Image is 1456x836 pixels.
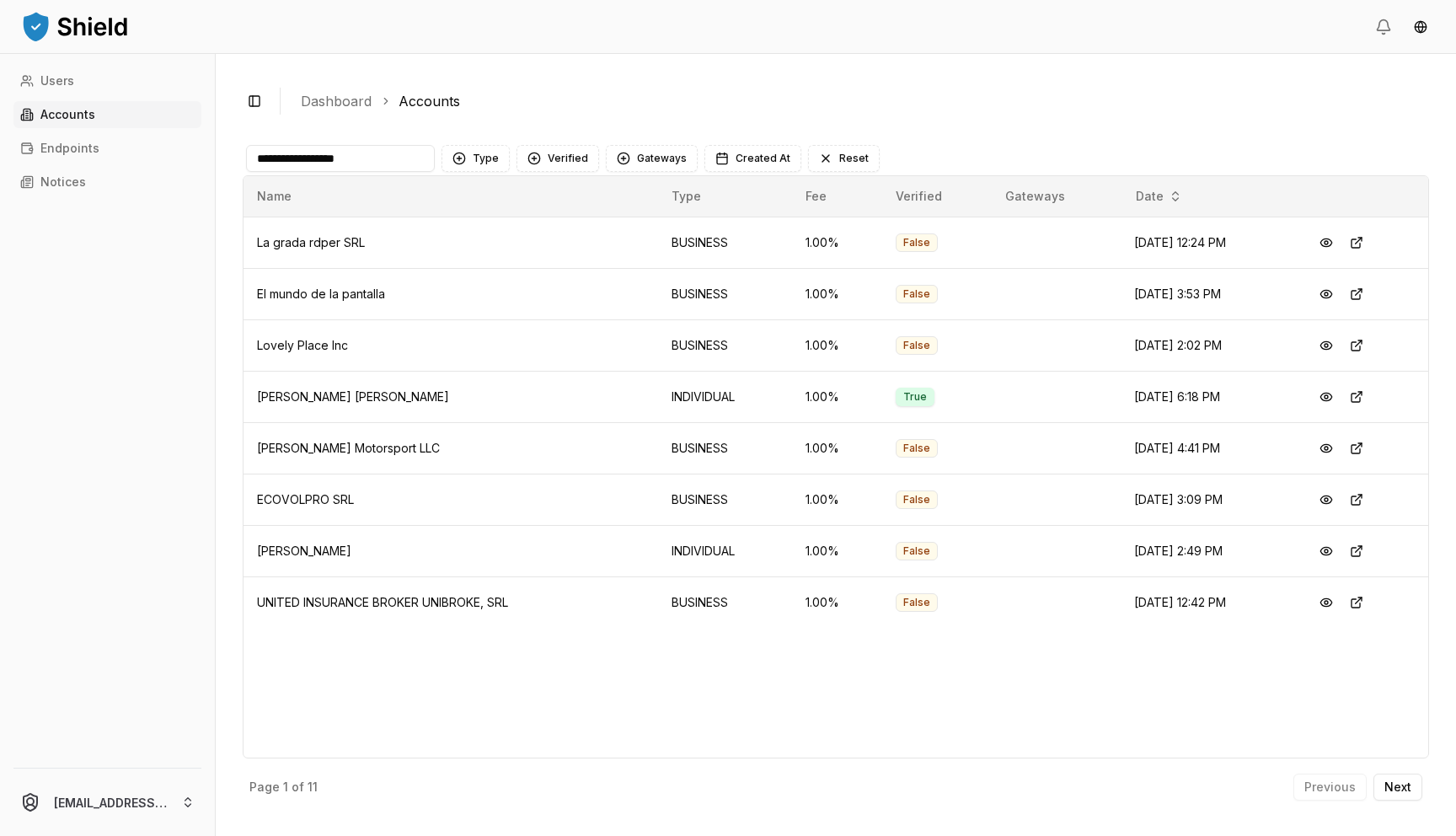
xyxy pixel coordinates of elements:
span: Created At [736,152,790,165]
button: Type [442,145,510,172]
th: Fee [792,176,882,217]
button: Reset filters [808,145,880,172]
span: El mundo de la pantalla [257,287,385,301]
span: [DATE] 2:49 PM [1134,544,1223,558]
button: Date [1129,183,1189,210]
span: 1.00 % [806,544,839,558]
span: 1.00 % [806,235,839,249]
a: Notices [13,169,201,196]
span: [DATE] 12:24 PM [1134,235,1226,249]
p: of [292,781,304,793]
span: [DATE] 12:42 PM [1134,595,1226,609]
button: [EMAIL_ADDRESS][DOMAIN_NAME] [7,775,208,829]
td: BUSINESS [658,576,792,628]
span: [PERSON_NAME] [257,544,351,558]
a: Accounts [399,91,460,111]
span: 1.00 % [806,441,839,455]
p: Accounts [40,109,95,121]
p: [EMAIL_ADDRESS][DOMAIN_NAME] [54,794,168,812]
span: [DATE] 3:09 PM [1134,492,1223,506]
span: [DATE] 2:02 PM [1134,338,1222,352]
button: Created At [704,145,801,172]
td: INDIVIDUAL [658,525,792,576]
span: [DATE] 6:18 PM [1134,389,1220,404]
a: Dashboard [301,91,372,111]
p: Notices [40,176,86,188]
td: BUSINESS [658,422,792,474]
p: Users [40,75,74,87]
img: ShieldPay Logo [20,9,130,43]
span: Lovely Place Inc [257,338,348,352]
th: Type [658,176,792,217]
a: Accounts [13,101,201,128]
span: 1.00 % [806,287,839,301]
td: BUSINESS [658,319,792,371]
th: Gateways [992,176,1121,217]
p: Next [1384,781,1411,793]
span: 1.00 % [806,338,839,352]
span: [DATE] 3:53 PM [1134,287,1221,301]
span: ECOVOLPRO SRL [257,492,354,506]
p: 1 [283,781,288,793]
p: Endpoints [40,142,99,154]
td: INDIVIDUAL [658,371,792,422]
td: BUSINESS [658,217,792,268]
td: BUSINESS [658,474,792,525]
span: [DATE] 4:41 PM [1134,441,1220,455]
span: 1.00 % [806,492,839,506]
span: [PERSON_NAME] [PERSON_NAME] [257,389,449,404]
p: Page [249,781,280,793]
span: [PERSON_NAME] Motorsport LLC [257,441,440,455]
p: 11 [308,781,318,793]
td: BUSINESS [658,268,792,319]
span: UNITED INSURANCE BROKER UNIBROKE, SRL [257,595,508,609]
button: Next [1373,774,1422,801]
a: Users [13,67,201,94]
span: 1.00 % [806,389,839,404]
span: La grada rdper SRL [257,235,365,249]
span: 1.00 % [806,595,839,609]
button: Verified [517,145,599,172]
a: Endpoints [13,135,201,162]
th: Name [244,176,658,217]
nav: breadcrumb [301,91,1416,111]
button: Gateways [606,145,698,172]
th: Verified [882,176,992,217]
